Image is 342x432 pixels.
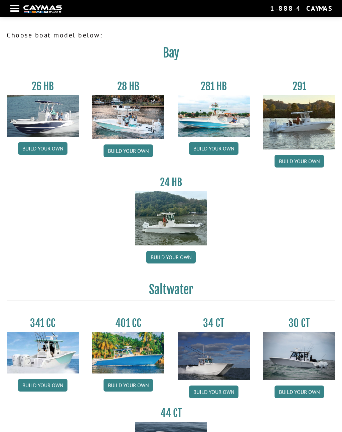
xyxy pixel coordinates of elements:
img: Caymas_34_CT_pic_1.jpg [178,332,250,380]
h2: Bay [7,45,335,64]
a: Build your own [189,142,238,155]
img: 24_HB_thumbnail.jpg [135,191,207,245]
a: Build your own [104,379,153,392]
h3: 291 [263,80,335,93]
h3: 24 HB [135,176,207,189]
img: 30_CT_photo_shoot_for_caymas_connect.jpg [263,332,335,380]
a: Build your own [275,155,324,168]
a: Build your own [146,251,196,263]
a: Build your own [104,144,153,157]
img: 341CC-thumbjpg.jpg [7,332,79,373]
h3: 281 HB [178,80,250,93]
h3: 30 CT [263,317,335,329]
h3: 34 CT [178,317,250,329]
a: Build your own [18,379,67,392]
a: Build your own [18,142,67,155]
img: 401CC_thumb.pg.jpg [92,332,164,373]
h3: 44 CT [135,407,207,419]
p: Choose boat model below: [7,30,335,40]
h3: 28 HB [92,80,164,93]
h2: Saltwater [7,282,335,301]
img: 28_hb_thumbnail_for_caymas_connect.jpg [92,95,164,139]
img: 26_new_photo_resized.jpg [7,95,79,137]
a: Build your own [275,386,324,398]
h3: 401 CC [92,317,164,329]
h3: 26 HB [7,80,79,93]
h3: 341 CC [7,317,79,329]
img: 291_Thumbnail.jpg [263,95,335,149]
img: white-logo-c9c8dbefe5ff5ceceb0f0178aa75bf4bb51f6bca0971e226c86eb53dfe498488.png [23,5,62,12]
a: Build your own [189,386,238,398]
div: 1-888-4CAYMAS [270,4,332,13]
img: 28-hb-twin.jpg [178,95,250,137]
